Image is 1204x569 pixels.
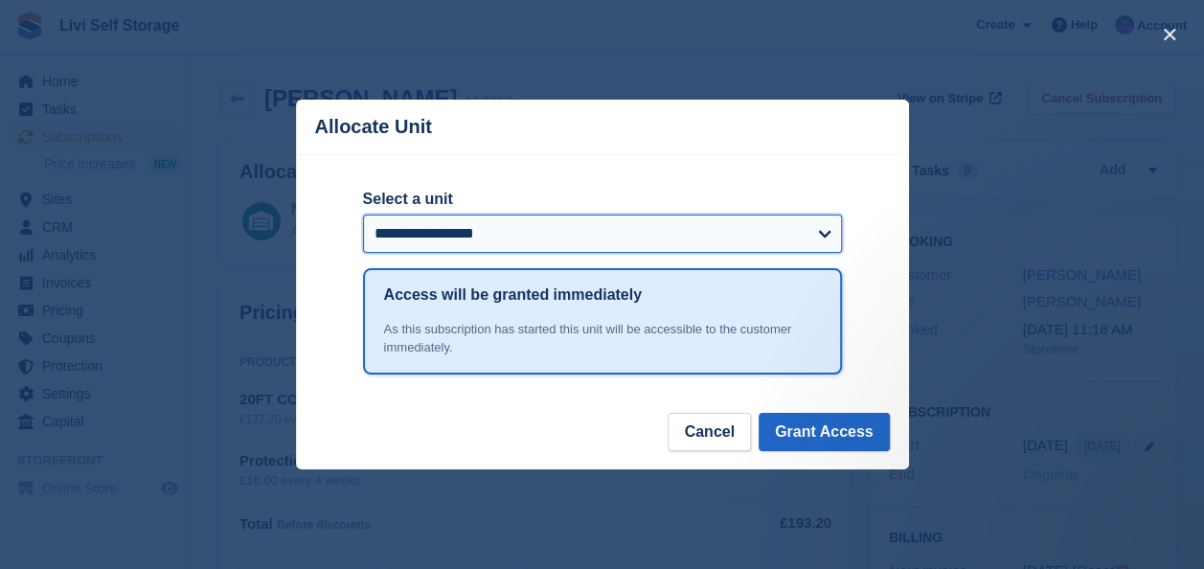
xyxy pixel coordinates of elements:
button: Cancel [668,413,750,451]
label: Select a unit [363,188,842,211]
button: close [1154,19,1185,50]
button: Grant Access [759,413,890,451]
p: Allocate Unit [315,116,432,138]
h1: Access will be granted immediately [384,284,642,307]
div: As this subscription has started this unit will be accessible to the customer immediately. [384,320,821,357]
